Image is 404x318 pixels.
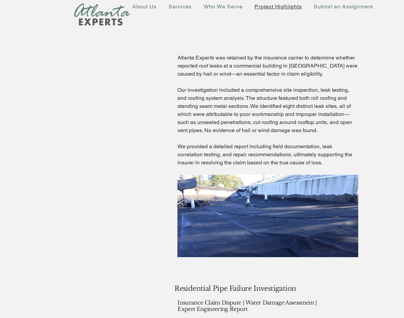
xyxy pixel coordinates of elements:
[177,86,358,134] p: Our investigation included a comprehensive site inspection, leak testing, and roofing system anal...
[74,3,130,26] img: New Logo Transparent Background_edited.png
[177,299,317,312] span: Insurance Claim Dispute | Water Damage Assessment | Expert Engineering Report
[204,3,243,10] span: Who We Serve
[177,143,358,167] p: We provided a detailed report including field documentation, leak correlation testing, and repair...
[174,284,296,292] span: Residential Pipe Failure Investigation
[314,3,373,10] span: Submit an Assignment
[255,3,302,10] span: Project Highlights
[177,175,358,257] img: Gas Station Roof.JPG
[169,3,192,10] span: Services
[132,3,157,10] span: About Us
[177,54,358,78] p: Atlanta Experts was retained by the insurance carrier to determine whether reported roof leaks at...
